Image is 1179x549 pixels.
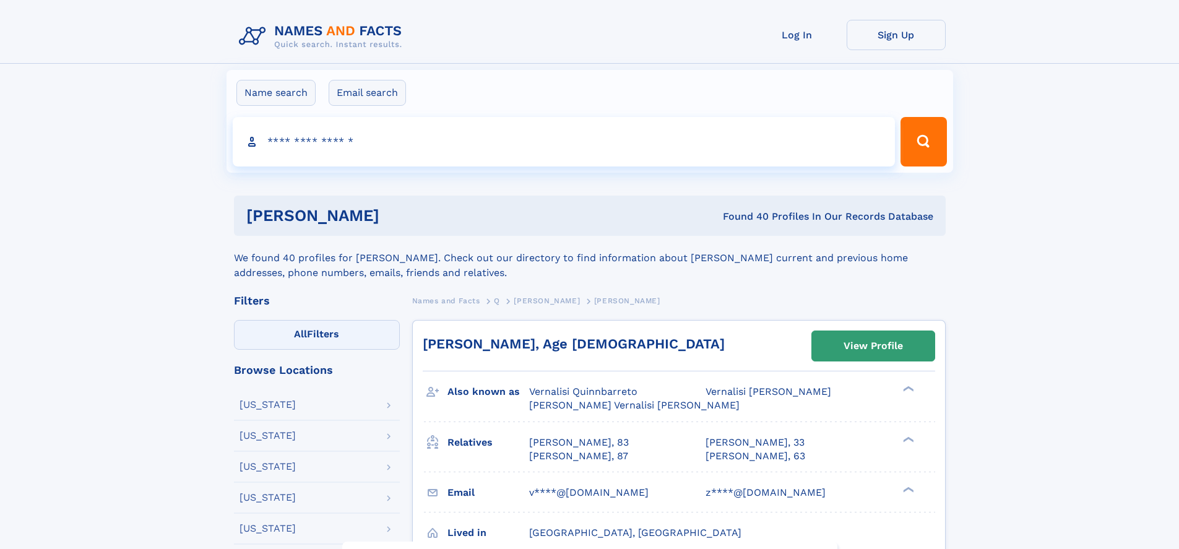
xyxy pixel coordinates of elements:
[329,80,406,106] label: Email search
[900,485,915,493] div: ❯
[412,293,480,308] a: Names and Facts
[234,295,400,306] div: Filters
[594,296,660,305] span: [PERSON_NAME]
[748,20,847,50] a: Log In
[494,296,500,305] span: Q
[529,436,629,449] a: [PERSON_NAME], 83
[812,331,935,361] a: View Profile
[706,449,805,463] a: [PERSON_NAME], 63
[240,524,296,534] div: [US_STATE]
[494,293,500,308] a: Q
[514,293,580,308] a: [PERSON_NAME]
[529,527,741,538] span: [GEOGRAPHIC_DATA], [GEOGRAPHIC_DATA]
[900,385,915,393] div: ❯
[234,20,412,53] img: Logo Names and Facts
[847,20,946,50] a: Sign Up
[240,462,296,472] div: [US_STATE]
[706,386,831,397] span: Vernalisi [PERSON_NAME]
[236,80,316,106] label: Name search
[240,400,296,410] div: [US_STATE]
[233,117,896,166] input: search input
[423,336,725,352] a: [PERSON_NAME], Age [DEMOGRAPHIC_DATA]
[706,436,805,449] a: [PERSON_NAME], 33
[844,332,903,360] div: View Profile
[514,296,580,305] span: [PERSON_NAME]
[234,320,400,350] label: Filters
[447,381,529,402] h3: Also known as
[551,210,933,223] div: Found 40 Profiles In Our Records Database
[529,386,637,397] span: Vernalisi Quinnbarreto
[294,328,307,340] span: All
[240,493,296,503] div: [US_STATE]
[246,208,551,223] h1: [PERSON_NAME]
[240,431,296,441] div: [US_STATE]
[529,399,740,411] span: [PERSON_NAME] Vernalisi [PERSON_NAME]
[529,449,628,463] a: [PERSON_NAME], 87
[447,522,529,543] h3: Lived in
[234,236,946,280] div: We found 40 profiles for [PERSON_NAME]. Check out our directory to find information about [PERSON...
[900,117,946,166] button: Search Button
[447,432,529,453] h3: Relatives
[900,435,915,443] div: ❯
[447,482,529,503] h3: Email
[234,365,400,376] div: Browse Locations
